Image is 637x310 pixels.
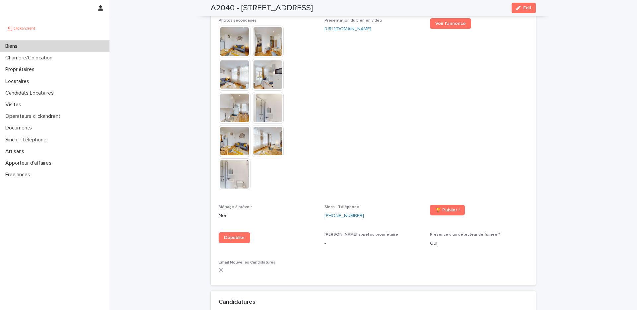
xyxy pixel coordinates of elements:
span: Dépublier [224,235,245,240]
p: Visites [3,102,27,108]
p: Apporteur d'affaires [3,160,57,166]
span: Photos secondaires [219,19,257,23]
a: Voir l'annonce [430,18,471,29]
p: Chambre/Colocation [3,55,58,61]
p: Biens [3,43,23,49]
a: 🏆 Publier ! [430,205,465,215]
p: Oui [430,240,528,247]
button: Edit [512,3,536,13]
h2: A2040 - [STREET_ADDRESS] [211,3,313,13]
p: Propriétaires [3,66,40,73]
span: 🏆 Publier ! [435,208,460,212]
img: UCB0brd3T0yccxBKYDjQ [5,22,37,35]
p: Candidats Locataires [3,90,59,96]
a: [URL][DOMAIN_NAME] [324,27,371,31]
p: Documents [3,125,37,131]
p: - [324,240,422,247]
p: Locataires [3,78,35,85]
span: Email Nouvelles Candidatures [219,261,275,265]
p: Freelances [3,172,35,178]
h2: Candidatures [219,299,255,306]
span: Voir l'annonce [435,21,466,26]
span: Ménage à prévoir [219,205,252,209]
p: Artisans [3,148,30,155]
span: Présentation du bien en vidéo [324,19,382,23]
p: Sinch - Téléphone [3,137,52,143]
p: Non [219,212,317,219]
a: Dépublier [219,232,250,243]
span: Edit [523,6,531,10]
span: Sinch - Téléphone [324,205,359,209]
span: [PERSON_NAME] appel au propriétaire [324,233,398,237]
span: Présence d'un détecteur de fumée ? [430,233,500,237]
a: [PHONE_NUMBER] [324,212,364,219]
p: Operateurs clickandrent [3,113,66,119]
